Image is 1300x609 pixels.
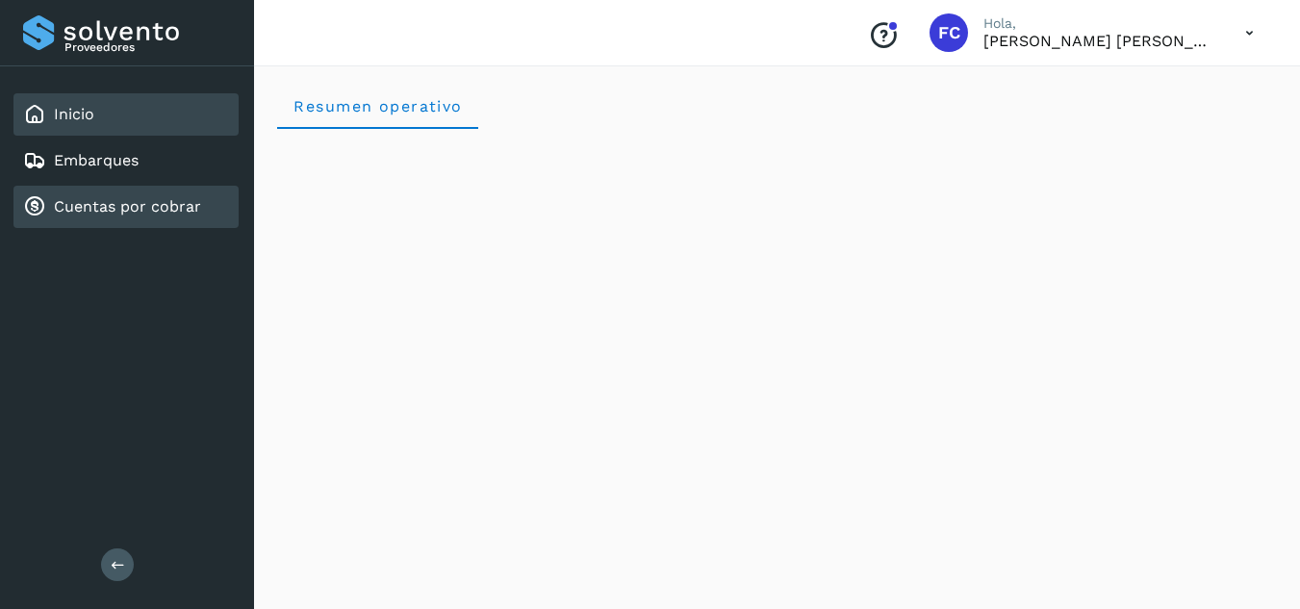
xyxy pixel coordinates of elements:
[54,197,201,216] a: Cuentas por cobrar
[13,186,239,228] div: Cuentas por cobrar
[64,40,231,54] p: Proveedores
[13,140,239,182] div: Embarques
[54,105,94,123] a: Inicio
[983,32,1214,50] p: FRANCO CUEVAS CLARA
[54,151,139,169] a: Embarques
[13,93,239,136] div: Inicio
[983,15,1214,32] p: Hola,
[293,97,463,115] span: Resumen operativo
